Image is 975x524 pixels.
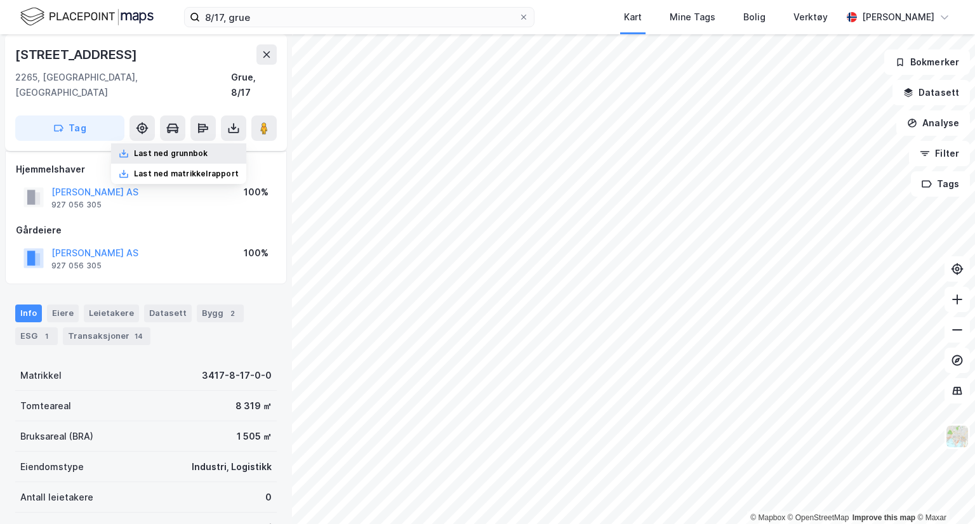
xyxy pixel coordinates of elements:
div: 2265, [GEOGRAPHIC_DATA], [GEOGRAPHIC_DATA] [15,70,231,100]
div: Kontrollprogram for chat [912,463,975,524]
div: ESG [15,327,58,345]
button: Datasett [892,80,970,105]
img: Z [945,424,969,449]
div: 3417-8-17-0-0 [202,368,272,383]
div: 8 319 ㎡ [235,398,272,414]
div: 2 [226,307,239,320]
div: Transaksjoner [63,327,150,345]
img: logo.f888ab2527a4732fd821a326f86c7f29.svg [20,6,154,28]
div: 927 056 305 [51,200,102,210]
div: 100% [244,185,269,200]
div: 1 505 ㎡ [237,429,272,444]
div: [STREET_ADDRESS] [15,44,140,65]
div: Tomteareal [20,398,71,414]
button: Filter [909,141,970,166]
div: Last ned grunnbok [134,148,208,159]
div: Eiendomstype [20,459,84,475]
div: Last ned matrikkelrapport [134,169,239,179]
div: Bruksareal (BRA) [20,429,93,444]
div: Grue, 8/17 [231,70,277,100]
div: Verktøy [793,10,828,25]
div: Bygg [197,305,244,322]
div: Datasett [144,305,192,322]
button: Bokmerker [884,49,970,75]
a: Improve this map [852,513,915,522]
div: Info [15,305,42,322]
div: Matrikkel [20,368,62,383]
iframe: Chat Widget [912,463,975,524]
div: Leietakere [84,305,139,322]
div: Antall leietakere [20,490,93,505]
a: Mapbox [750,513,785,522]
div: 927 056 305 [51,261,102,271]
div: Kart [624,10,642,25]
div: Industri, Logistikk [192,459,272,475]
div: 0 [265,490,272,505]
button: Tag [15,115,124,141]
a: OpenStreetMap [788,513,849,522]
div: 14 [132,330,145,343]
div: Gårdeiere [16,223,276,238]
button: Analyse [896,110,970,136]
div: Mine Tags [670,10,715,25]
div: Hjemmelshaver [16,162,276,177]
div: [PERSON_NAME] [862,10,934,25]
div: Bolig [743,10,766,25]
input: Søk på adresse, matrikkel, gårdeiere, leietakere eller personer [200,8,519,27]
div: 100% [244,246,269,261]
button: Tags [911,171,970,197]
div: Eiere [47,305,79,322]
div: 1 [40,330,53,343]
